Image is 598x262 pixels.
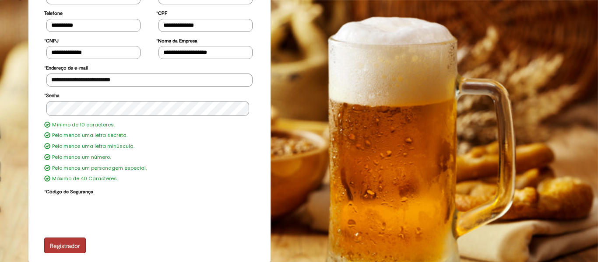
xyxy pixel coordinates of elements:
[44,238,86,253] button: Registrador
[46,189,93,195] font: Código de Segurança
[52,175,118,182] font: Máximo de 40 Caracteres.
[52,164,147,171] font: Pelo menos um personagem especial.
[52,121,115,128] font: Mínimo de 10 caracteres.
[44,10,63,17] font: Telefone
[52,154,111,161] font: Pelo menos um número.
[52,143,134,150] font: Pelo menos uma letra minúscula.
[50,242,80,250] font: Registrador
[46,38,59,44] font: CNPJ
[158,10,167,17] font: CPF
[46,197,179,231] iframe: reCAPTCHA
[52,132,127,139] font: Pelo menos uma letra secreta.
[46,92,60,99] font: Senha
[158,38,197,44] font: Nome da Empresa
[46,65,88,71] font: Endereço de e-mail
